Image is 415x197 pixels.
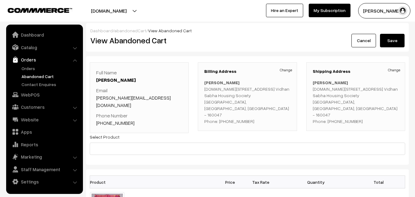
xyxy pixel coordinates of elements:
a: Settings [8,176,81,187]
a: Apps [8,126,81,137]
p: [DOMAIN_NAME][STREET_ADDRESS] Vidhan Sabha Housing Society [GEOGRAPHIC_DATA], [GEOGRAPHIC_DATA], ... [313,79,399,124]
p: Full Name [96,69,182,84]
th: Tax Rate [245,176,276,188]
a: [PERSON_NAME] [96,77,136,83]
label: Select Product [90,134,119,140]
a: Orders [8,54,81,65]
button: [PERSON_NAME] [358,3,410,18]
a: Marketing [8,151,81,162]
a: [PERSON_NAME][EMAIL_ADDRESS][DOMAIN_NAME] [96,95,171,108]
a: Contact Enquires [20,81,81,88]
h3: Shipping Address [313,69,399,74]
a: Change [280,67,292,73]
a: Staff Management [8,164,81,175]
a: Dashboard [90,28,113,33]
a: Change [388,67,400,73]
a: Customers [8,101,81,112]
th: Product [90,176,128,188]
button: [DOMAIN_NAME] [69,3,148,18]
a: [PHONE_NUMBER] [96,120,135,126]
div: / / [90,27,405,34]
a: My Subscription [309,4,350,17]
img: user [398,6,407,15]
h3: Billing Address [204,69,290,74]
a: Reports [8,139,81,150]
a: Catalog [8,42,81,53]
b: [PERSON_NAME] [204,80,240,85]
p: Phone Number [96,112,182,127]
a: Abandoned Cart [20,73,81,80]
b: [PERSON_NAME] [313,80,348,85]
th: Total [356,176,387,188]
h2: View Abandoned Cart [90,36,243,45]
p: Email [96,87,182,109]
th: Quantity [276,176,356,188]
a: abandonedCart [114,28,146,33]
th: Price [215,176,245,188]
button: Save [380,34,405,47]
span: View Abandoned Cart [148,28,192,33]
img: COMMMERCE [8,8,72,13]
a: Hire an Expert [266,4,303,17]
a: Orders [20,65,81,72]
p: [DOMAIN_NAME][STREET_ADDRESS] Vidhan Sabha Housing Society [GEOGRAPHIC_DATA], [GEOGRAPHIC_DATA], ... [204,79,290,124]
a: COMMMERCE [8,6,61,14]
a: Dashboard [8,29,81,40]
a: Cancel [351,34,376,47]
a: Website [8,114,81,125]
a: WebPOS [8,89,81,100]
